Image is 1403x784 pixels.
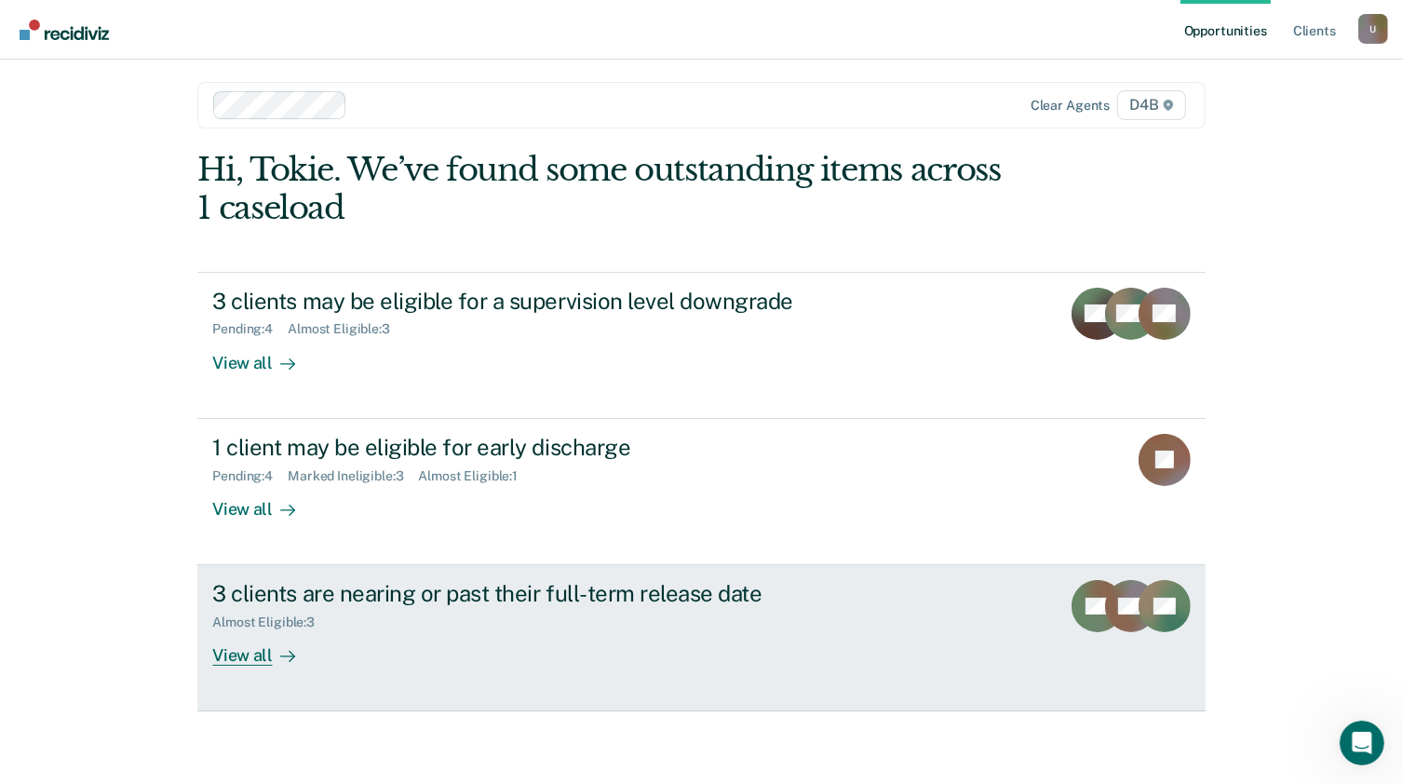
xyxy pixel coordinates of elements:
div: U [1358,14,1388,44]
div: Almost Eligible : 3 [288,321,405,337]
a: 3 clients may be eligible for a supervision level downgradePending:4Almost Eligible:3View all [197,272,1205,419]
div: Almost Eligible : 3 [212,615,330,630]
a: 3 clients are nearing or past their full-term release dateAlmost Eligible:3View all [197,565,1205,711]
button: Profile dropdown button [1358,14,1388,44]
iframe: Intercom live chat [1340,721,1384,765]
div: Pending : 4 [212,468,288,484]
div: Marked Ineligible : 3 [288,468,418,484]
div: 3 clients may be eligible for a supervision level downgrade [212,288,866,315]
div: 3 clients are nearing or past their full-term release date [212,580,866,607]
div: Hi, Tokie. We’ve found some outstanding items across 1 caseload [197,151,1004,227]
img: Recidiviz [20,20,109,40]
div: View all [212,630,317,667]
div: 1 client may be eligible for early discharge [212,434,866,461]
div: Clear agents [1031,98,1110,114]
div: Pending : 4 [212,321,288,337]
div: View all [212,483,317,520]
span: D4B [1117,90,1185,120]
div: Almost Eligible : 1 [419,468,533,484]
a: 1 client may be eligible for early dischargePending:4Marked Ineligible:3Almost Eligible:1View all [197,419,1205,565]
div: View all [212,337,317,373]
